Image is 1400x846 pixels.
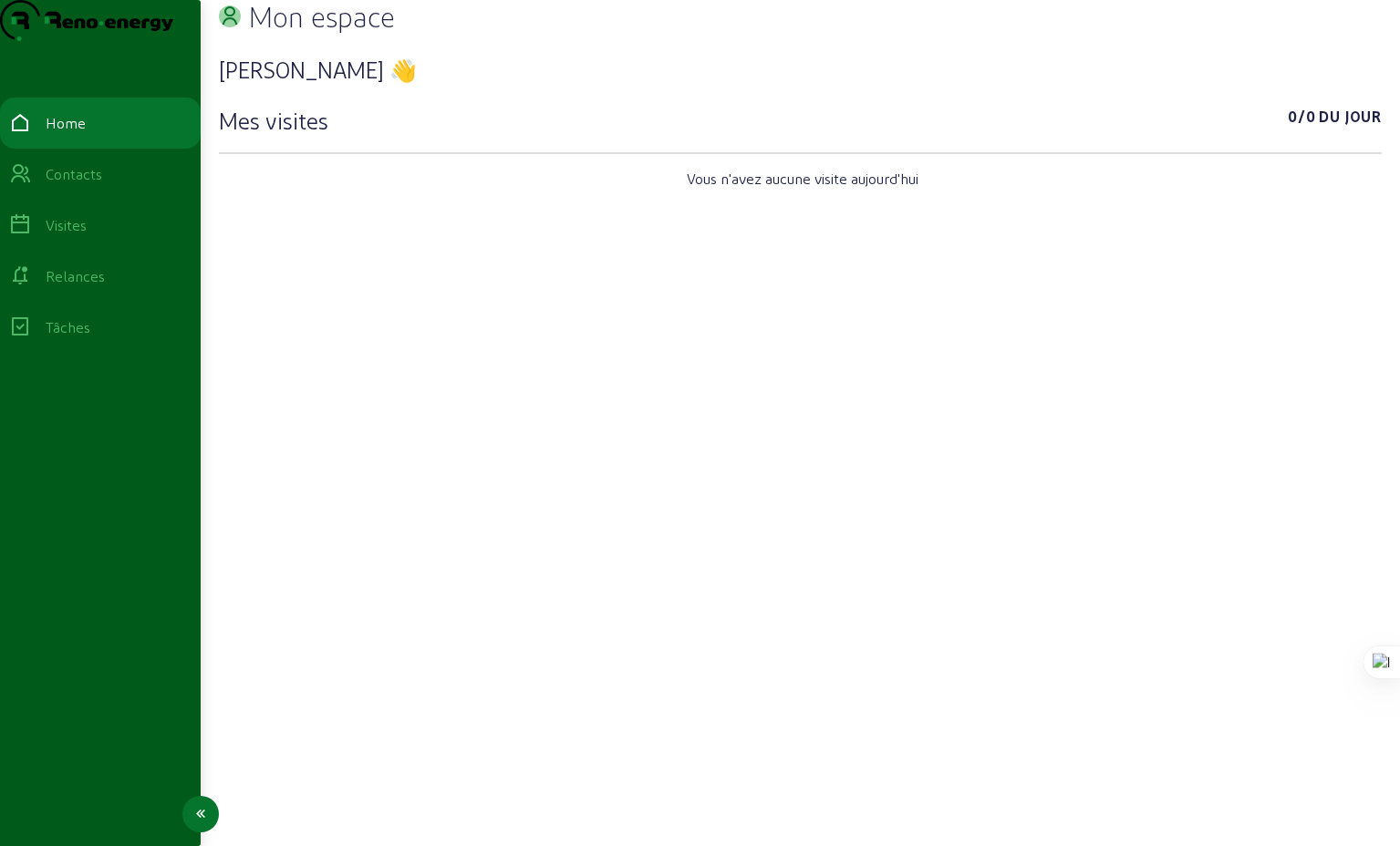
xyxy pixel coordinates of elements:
[46,265,105,287] div: Relances
[1288,106,1315,135] span: 0/0
[46,163,102,185] div: Contacts
[1319,106,1382,135] span: Du jour
[219,106,328,135] h3: Mes visites
[219,55,1382,84] h3: [PERSON_NAME] 👋
[46,316,90,338] div: Tâches
[46,214,87,236] div: Visites
[46,112,86,134] div: Home
[687,168,918,190] span: Vous n'avez aucune visite aujourd'hui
